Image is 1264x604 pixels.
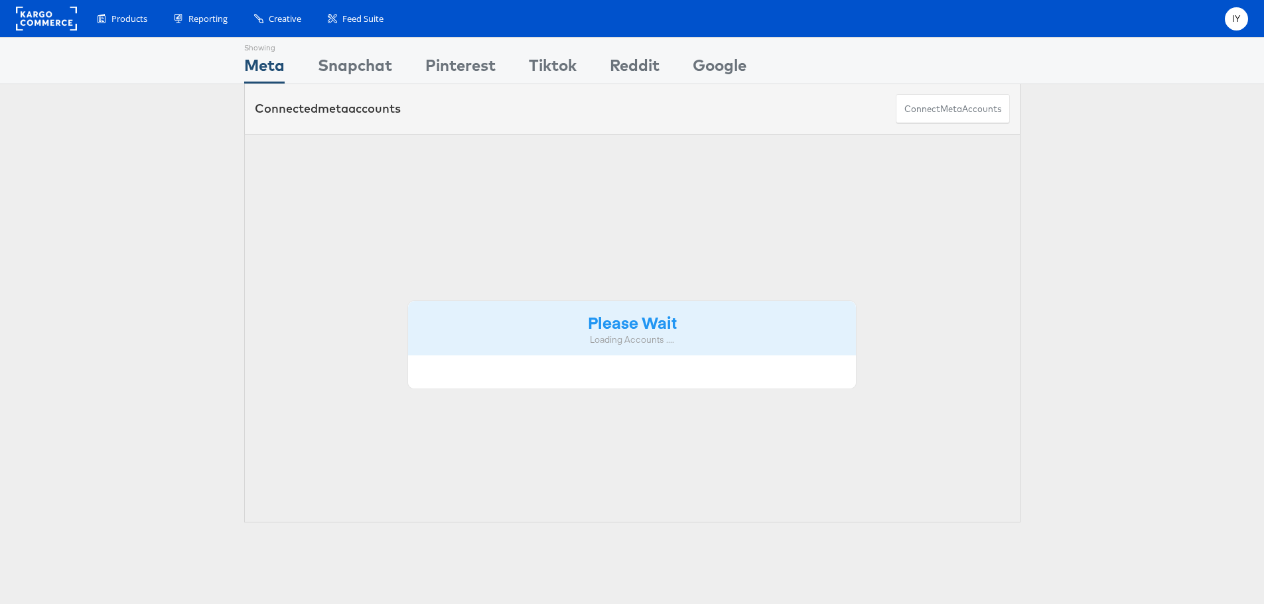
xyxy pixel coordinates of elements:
div: Pinterest [425,54,496,84]
span: Creative [269,13,301,25]
span: Products [111,13,147,25]
div: Google [693,54,746,84]
div: Snapchat [318,54,392,84]
div: Meta [244,54,285,84]
span: Feed Suite [342,13,384,25]
span: meta [940,103,962,115]
span: Reporting [188,13,228,25]
div: Loading Accounts .... [418,333,847,346]
strong: Please Wait [588,311,677,333]
div: Reddit [610,54,660,84]
span: meta [318,101,348,116]
div: Showing [244,38,285,54]
span: IY [1232,15,1241,23]
div: Tiktok [529,54,577,84]
button: ConnectmetaAccounts [896,94,1010,124]
div: Connected accounts [255,100,401,117]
